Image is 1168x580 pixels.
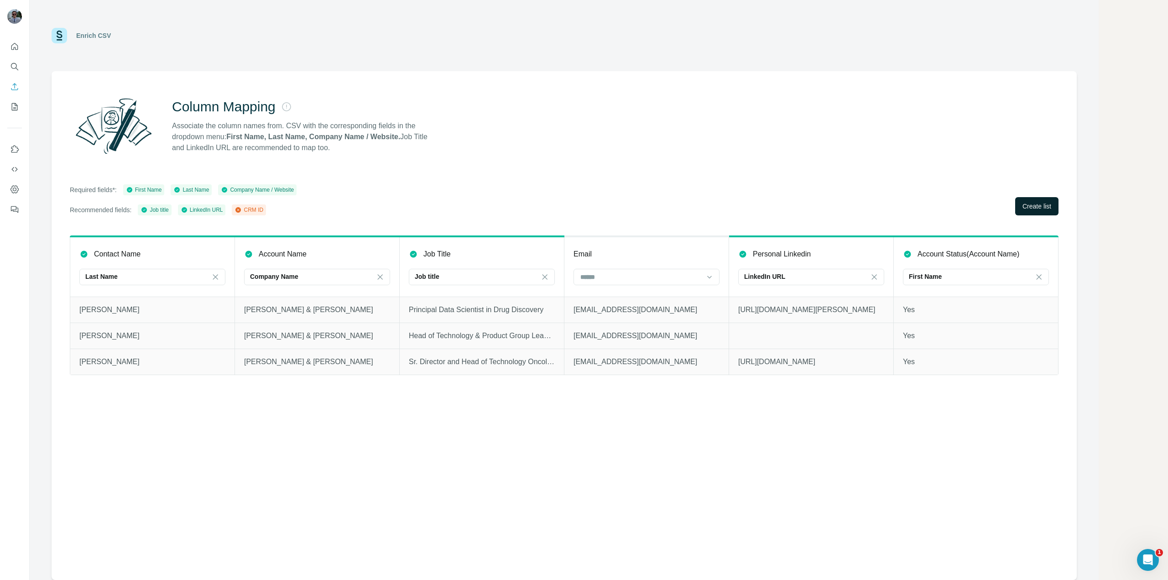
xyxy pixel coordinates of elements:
button: Use Surfe API [7,161,22,178]
p: Yes [903,330,1049,341]
button: My lists [7,99,22,115]
span: 1 [1156,549,1163,556]
button: Enrich CSV [7,78,22,95]
p: [PERSON_NAME] & [PERSON_NAME] [244,356,390,367]
p: Associate the column names from. CSV with the corresponding fields in the dropdown menu: Job Titl... [172,120,436,153]
p: Head of Technology & Product Group Leader - Commercial Operations, Data & Analytics [409,330,555,341]
p: Required fields*: [70,185,117,194]
p: Personal Linkedin [753,249,811,260]
p: Recommended fields: [70,205,131,214]
p: [PERSON_NAME] & [PERSON_NAME] [244,330,390,341]
p: [EMAIL_ADDRESS][DOMAIN_NAME] [574,330,720,341]
iframe: Intercom live chat [1137,549,1159,571]
span: Create list [1022,202,1051,211]
p: [PERSON_NAME] [79,304,225,315]
h2: Column Mapping [172,99,276,115]
strong: First Name, Last Name, Company Name / Website. [226,133,400,141]
p: Job title [415,272,439,281]
div: Company Name / Website [221,186,294,194]
p: LinkedIn URL [744,272,785,281]
p: [PERSON_NAME] [79,330,225,341]
img: Avatar [7,9,22,24]
button: Use Surfe on LinkedIn [7,141,22,157]
p: Principal Data Scientist in Drug Discovery [409,304,555,315]
button: Dashboard [7,181,22,198]
button: Search [7,58,22,75]
p: [EMAIL_ADDRESS][DOMAIN_NAME] [574,304,720,315]
button: Feedback [7,201,22,218]
p: [PERSON_NAME] [79,356,225,367]
button: Quick start [7,38,22,55]
p: Account Status(Account Name) [918,249,1019,260]
p: Job Title [423,249,451,260]
p: Yes [903,356,1049,367]
img: Surfe Illustration - Column Mapping [70,93,157,159]
p: Yes [903,304,1049,315]
p: [PERSON_NAME] & [PERSON_NAME] [244,304,390,315]
p: [EMAIL_ADDRESS][DOMAIN_NAME] [574,356,720,367]
div: Job title [141,206,168,214]
p: Contact Name [94,249,141,260]
p: [URL][DOMAIN_NAME] [738,356,884,367]
img: Surfe Logo [52,28,67,43]
p: [URL][DOMAIN_NAME][PERSON_NAME] [738,304,884,315]
div: First Name [126,186,162,194]
p: Account Name [259,249,307,260]
p: Sr. Director and Head of Technology Oncology [409,356,555,367]
div: CRM ID [235,206,263,214]
p: Email [574,249,592,260]
p: Last Name [85,272,118,281]
button: Create list [1015,197,1058,215]
div: LinkedIn URL [181,206,223,214]
p: Company Name [250,272,298,281]
p: First Name [909,272,942,281]
div: Last Name [173,186,209,194]
div: Enrich CSV [76,31,111,40]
